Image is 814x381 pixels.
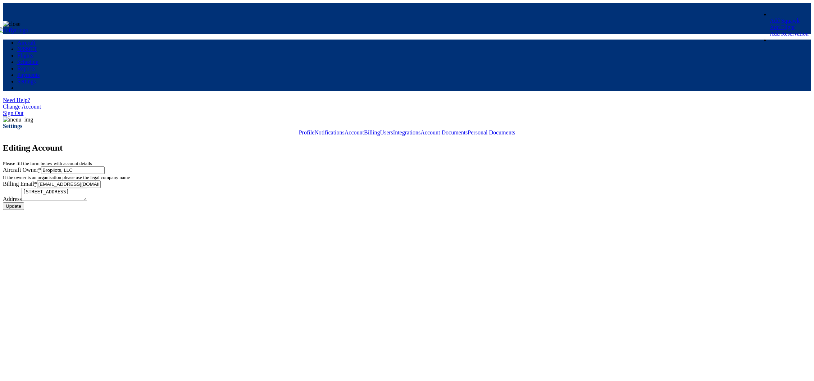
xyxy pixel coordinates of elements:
[3,97,30,103] span: Need Help?
[38,167,41,173] abbr: required
[393,129,420,136] a: Integrations
[17,46,37,52] span: N899TT
[770,18,800,24] a: Add Squawk
[17,52,33,59] span: Flights
[17,59,38,65] span: Schedule
[3,110,23,116] span: Sign Out
[17,78,36,84] span: Settings
[17,40,36,46] span: Aircraft
[3,175,130,180] small: If the owner is an organisation please use the legal company name
[468,129,515,136] a: Personal Documents
[345,129,364,136] a: Account
[3,143,811,153] h2: Editing Account
[3,21,21,27] img: close
[37,180,101,188] input: Billing Email
[299,129,315,136] a: Profile
[770,24,795,30] a: Add Flight
[380,129,393,136] a: Users
[34,181,37,187] abbr: required
[770,31,809,37] a: Add Reservation
[364,129,380,136] a: Billing
[3,167,41,173] label: Aircraft Owner
[3,116,33,123] img: menu_img
[3,104,41,110] span: Change Account
[3,202,24,210] input: Update
[3,196,22,202] label: Address
[3,161,92,166] small: Please fill the form below with account details
[22,188,87,201] textarea: [STREET_ADDRESS]
[17,72,40,78] span: Payments
[3,181,37,187] label: Billing Email
[420,129,468,136] a: Account Documents
[314,129,345,136] a: Notifications
[3,123,22,129] div: Settings
[41,166,105,174] input: Aircraft Owner
[17,65,35,72] span: Reports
